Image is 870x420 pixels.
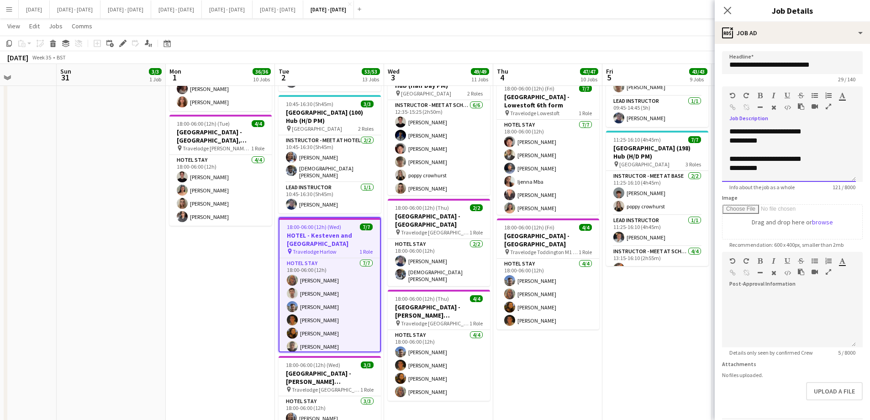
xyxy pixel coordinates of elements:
[688,136,701,143] span: 7/7
[395,295,449,302] span: 18:00-06:00 (12h) (Thu)
[57,54,66,61] div: BST
[770,104,777,111] button: Clear Formatting
[839,92,845,99] button: Text Color
[169,67,181,75] span: Mon
[729,257,736,265] button: Undo
[831,76,863,83] span: 29 / 140
[388,60,490,195] div: 12:35-15:25 (2h50m)8/8[GEOGRAPHIC_DATA] (239) Hub (Half Day PM) [GEOGRAPHIC_DATA]2 RolesInstructo...
[286,101,333,107] span: 10:45-16:30 (5h45m)
[825,92,832,99] button: Ordered List
[388,100,490,197] app-card-role: Instructor - Meet at School6/612:35-15:25 (2h50m)[PERSON_NAME][PERSON_NAME][PERSON_NAME][PERSON_N...
[784,257,791,265] button: Underline
[388,199,490,286] app-job-card: 18:00-06:00 (12h) (Thu)2/2[GEOGRAPHIC_DATA] - [GEOGRAPHIC_DATA] Travelodge [GEOGRAPHIC_DATA] Mayp...
[497,218,599,330] app-job-card: 18:00-06:00 (12h) (Fri)4/4[GEOGRAPHIC_DATA] - [GEOGRAPHIC_DATA] Travelodge Toddington M1 Southbou...
[100,0,151,18] button: [DATE] - [DATE]
[202,0,253,18] button: [DATE] - [DATE]
[177,120,230,127] span: 18:00-06:00 (12h) (Tue)
[579,110,592,117] span: 1 Role
[388,290,490,401] app-job-card: 18:00-06:00 (12h) (Thu)4/4[GEOGRAPHIC_DATA] - [PERSON_NAME][GEOGRAPHIC_DATA] Travelodge [GEOGRAPH...
[798,103,804,110] button: Paste as plain text
[7,22,20,30] span: View
[292,125,342,132] span: [GEOGRAPHIC_DATA]
[770,92,777,99] button: Italic
[798,257,804,265] button: Strikethrough
[579,85,592,92] span: 7/7
[470,204,483,211] span: 2/2
[287,223,341,230] span: 18:00-06:00 (12h) (Wed)
[825,103,832,110] button: Fullscreen
[388,239,490,286] app-card-role: Hotel Stay2/218:00-06:00 (12h)[PERSON_NAME][DEMOGRAPHIC_DATA][PERSON_NAME]
[277,72,289,83] span: 2
[606,171,708,215] app-card-role: Instructor - Meet at Base2/211:25-16:10 (4h45m)[PERSON_NAME]poppy crowhurst
[606,96,708,127] app-card-role: Lead Instructor1/109:45-14:45 (5h)[PERSON_NAME]
[606,215,708,246] app-card-role: Lead Instructor1/111:25-16:10 (4h45m)[PERSON_NAME]
[831,349,863,356] span: 5 / 8000
[806,382,863,400] button: Upload a file
[26,20,43,32] a: Edit
[279,258,380,369] app-card-role: Hotel Stay7/718:00-06:00 (12h)[PERSON_NAME][PERSON_NAME][PERSON_NAME][PERSON_NAME][PERSON_NAME][P...
[729,92,736,99] button: Undo
[812,92,818,99] button: Unordered List
[293,248,337,255] span: Travelodge Harlow
[743,257,749,265] button: Redo
[497,80,599,215] div: 18:00-06:00 (12h) (Fri)7/7[GEOGRAPHIC_DATA] - Lowestoft 6th form Travelodge Lowestoft1 RoleHotel ...
[580,68,598,75] span: 47/47
[72,22,92,30] span: Comms
[689,68,707,75] span: 43/43
[497,120,599,230] app-card-role: Hotel Stay7/718:00-06:00 (12h)[PERSON_NAME][PERSON_NAME][PERSON_NAME]Ijenna Mba[PERSON_NAME][PERS...
[496,72,508,83] span: 4
[812,103,818,110] button: Insert video
[252,120,264,127] span: 4/4
[360,223,373,230] span: 7/7
[606,246,708,317] app-card-role: Instructor - Meet at School4/413:15-16:10 (2h55m)[PERSON_NAME]
[279,95,381,213] div: 10:45-16:30 (5h45m)3/3[GEOGRAPHIC_DATA] (100) Hub (H/D PM) [GEOGRAPHIC_DATA]2 RolesInstructor - M...
[279,182,381,213] app-card-role: Lead Instructor1/110:45-16:30 (5h45m)[PERSON_NAME]
[504,224,554,231] span: 18:00-06:00 (12h) (Fri)
[169,128,272,144] h3: [GEOGRAPHIC_DATA] - [GEOGRAPHIC_DATA], [GEOGRAPHIC_DATA]
[279,217,381,352] app-job-card: 18:00-06:00 (12h) (Wed)7/7HOTEL - Kesteven and [GEOGRAPHIC_DATA] Travelodge Harlow1 RoleHotel Sta...
[471,68,489,75] span: 49/49
[715,22,870,44] div: Job Ad
[715,5,870,16] h3: Job Details
[606,144,708,160] h3: [GEOGRAPHIC_DATA] (198) Hub (H/D PM)
[722,241,851,248] span: Recommendation: 600 x 400px, smaller than 2mb
[169,115,272,226] app-job-card: 18:00-06:00 (12h) (Tue)4/4[GEOGRAPHIC_DATA] - [GEOGRAPHIC_DATA], [GEOGRAPHIC_DATA] Travelodge [PE...
[183,145,251,152] span: Travelodge [PERSON_NAME] Four Marks
[690,76,707,83] div: 9 Jobs
[253,68,271,75] span: 36/36
[68,20,96,32] a: Comms
[722,361,756,367] label: Attachments
[504,85,554,92] span: 18:00-06:00 (12h) (Fri)
[7,53,28,62] div: [DATE]
[286,362,340,368] span: 18:00-06:00 (12h) (Wed)
[467,90,483,97] span: 2 Roles
[613,136,661,143] span: 11:25-16:10 (4h45m)
[497,93,599,109] h3: [GEOGRAPHIC_DATA] - Lowestoft 6th form
[292,386,360,393] span: Travelodge [GEOGRAPHIC_DATA]
[757,92,763,99] button: Bold
[49,22,63,30] span: Jobs
[279,135,381,182] app-card-role: Instructor - Meet at Hotel2/210:45-16:30 (5h45m)[PERSON_NAME][DEMOGRAPHIC_DATA][PERSON_NAME]
[251,145,264,152] span: 1 Role
[362,76,380,83] div: 13 Jobs
[798,268,804,276] button: Paste as plain text
[401,320,469,327] span: Travelodge [GEOGRAPHIC_DATA] [GEOGRAPHIC_DATA]
[722,349,820,356] span: Details only seen by confirmed Crew
[605,72,613,83] span: 5
[784,269,791,276] button: HTML Code
[825,184,863,191] span: 121 / 8000
[606,131,708,266] app-job-card: 11:25-16:10 (4h45m)7/7[GEOGRAPHIC_DATA] (198) Hub (H/D PM) [GEOGRAPHIC_DATA]3 RolesInstructor - M...
[362,68,380,75] span: 53/53
[388,303,490,319] h3: [GEOGRAPHIC_DATA] - [PERSON_NAME][GEOGRAPHIC_DATA]
[757,257,763,265] button: Bold
[757,269,763,276] button: Horizontal Line
[386,72,400,83] span: 3
[497,259,599,330] app-card-role: Hotel Stay4/418:00-06:00 (12h)[PERSON_NAME][PERSON_NAME][PERSON_NAME][PERSON_NAME]
[401,90,451,97] span: [GEOGRAPHIC_DATA]
[45,20,66,32] a: Jobs
[169,155,272,226] app-card-role: Hotel Stay4/418:00-06:00 (12h)[PERSON_NAME][PERSON_NAME][PERSON_NAME][PERSON_NAME]
[279,369,381,386] h3: [GEOGRAPHIC_DATA] - [PERSON_NAME][GEOGRAPHIC_DATA]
